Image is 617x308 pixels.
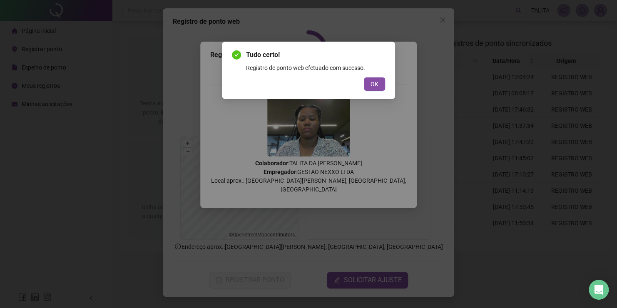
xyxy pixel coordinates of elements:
[371,79,378,89] span: OK
[364,77,385,91] button: OK
[246,63,385,72] div: Registro de ponto web efetuado com sucesso.
[232,50,241,60] span: check-circle
[246,50,385,60] span: Tudo certo!
[589,280,609,300] div: Open Intercom Messenger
